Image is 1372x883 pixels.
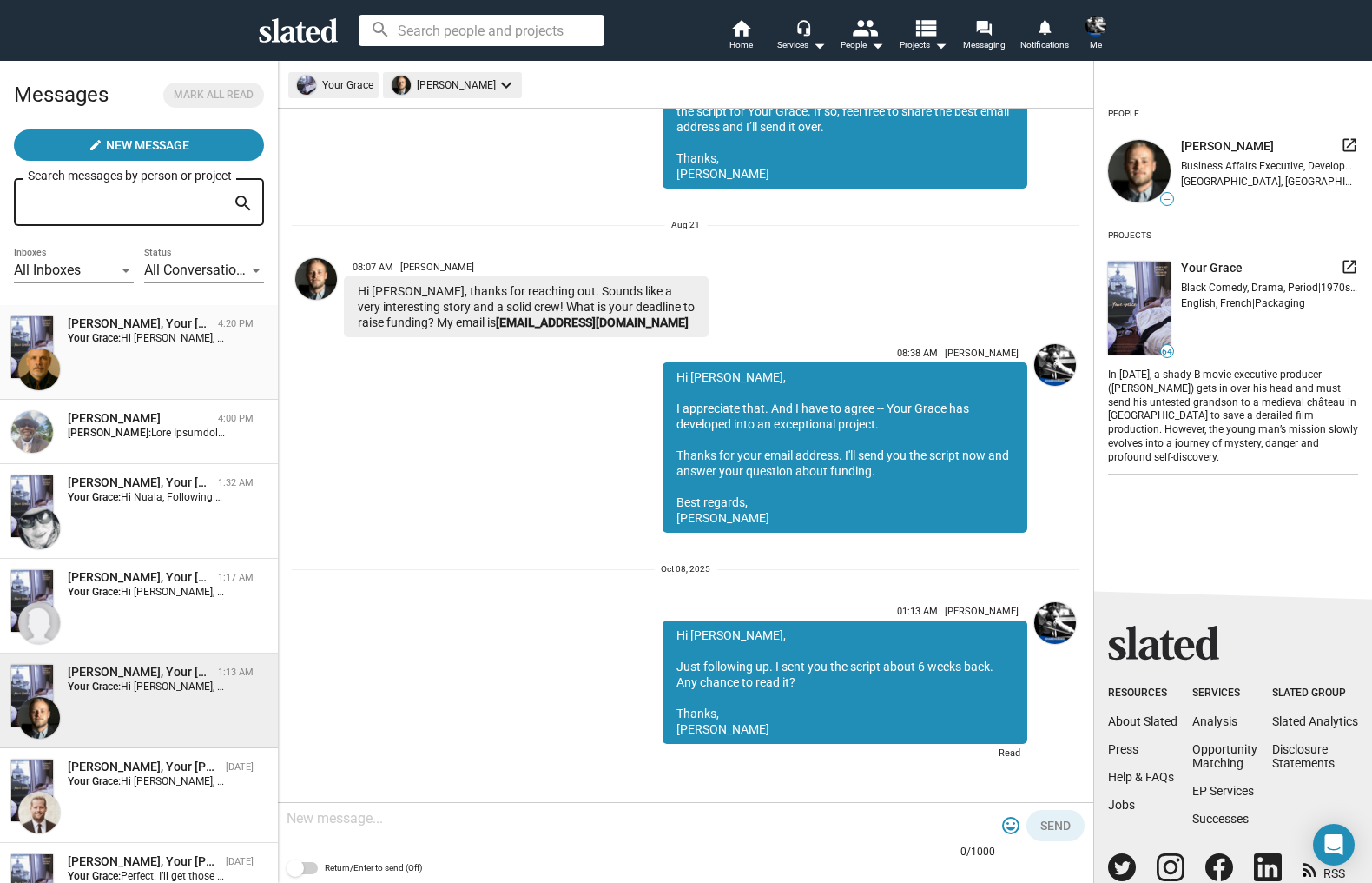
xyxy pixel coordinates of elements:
[1161,347,1173,357] span: 64
[1108,223,1151,248] div: Projects
[11,760,53,821] img: Your Grace
[953,17,1014,56] a: Messaging
[663,621,1027,744] div: Hi [PERSON_NAME], Just following up. I sent you the script about 6 weeks back. Any chance to read...
[218,667,254,678] time: 1:13 AM
[1192,784,1254,798] a: EP Services
[1181,160,1358,172] div: Business Affairs Executive, Development Coordinator, Project Manager
[1034,344,1076,386] img: Sean Skelton
[795,19,811,35] mat-icon: headset_mic
[383,72,522,98] mat-chip: [PERSON_NAME]
[963,35,1006,56] span: Messaging
[400,262,474,273] span: [PERSON_NAME]
[1181,176,1358,188] div: [GEOGRAPHIC_DATA], [GEOGRAPHIC_DATA]
[11,475,53,537] img: Your Grace
[1192,687,1257,700] div: Services
[945,348,1019,359] span: [PERSON_NAME]
[11,316,53,378] img: Your Grace
[1181,282,1318,294] span: Black Comedy, Drama, Period
[1108,365,1358,466] div: In [DATE], a shady B-movie executive producer ([PERSON_NAME]) gets in over his head and must send...
[710,17,771,56] a: Home
[68,315,211,332] div: Patrick di Santo, Your Grace
[226,761,254,773] time: [DATE]
[1181,260,1243,276] span: Your Grace
[897,606,938,617] span: 01:13 AM
[1026,810,1085,841] button: Send
[18,602,60,644] img: Stu Pollok
[841,35,884,56] div: People
[392,76,411,95] img: undefined
[89,138,102,152] mat-icon: create
[832,17,893,56] button: People
[325,858,422,879] span: Return/Enter to send (Off)
[1161,195,1173,204] span: —
[1313,824,1355,866] div: Open Intercom Messenger
[121,870,429,882] span: Perfect. I’ll get those to you this evening. Thanks, [PERSON_NAME]
[1272,742,1335,770] a: DisclosureStatements
[1192,714,1237,728] a: Analysis
[1341,136,1358,154] mat-icon: launch
[11,665,53,727] img: Your Grace
[771,17,832,56] button: Services
[18,697,60,739] img: Andrew Ferguson
[1318,282,1321,294] span: |
[930,35,951,56] mat-icon: arrow_drop_down
[68,759,219,775] div: Robert Ogden Barnum, Your Grace
[1303,855,1345,882] a: RSS
[68,586,121,598] strong: Your Grace:
[68,681,121,693] strong: Your Grace:
[867,35,887,56] mat-icon: arrow_drop_down
[68,775,121,787] strong: Your Grace:
[68,569,211,586] div: Stu Pollok, Your Grace
[18,349,60,390] img: Patrick di Santo
[1255,297,1305,309] span: Packaging
[68,664,211,681] div: Andrew Ferguson, Your Grace
[218,413,254,424] time: 4:00 PM
[1108,262,1171,355] img: undefined
[353,262,393,273] span: 08:07 AM
[1085,16,1106,37] img: Sean Skelton
[960,846,995,860] mat-hint: 0/1000
[730,17,751,38] mat-icon: home
[1181,138,1274,155] span: [PERSON_NAME]
[18,792,60,833] img: Robert Ogden Barnum
[1341,258,1358,276] mat-icon: launch
[1252,297,1255,309] span: |
[1108,742,1138,756] a: Press
[68,870,121,882] strong: Your Grace:
[975,19,992,36] mat-icon: forum
[14,262,81,278] span: All Inboxes
[233,190,254,217] mat-icon: search
[121,491,532,503] span: Hi Nuala, Following up again. Any chance to read Your Grace? Thanks, [PERSON_NAME]
[1040,810,1071,841] span: Send
[945,606,1019,617] span: [PERSON_NAME]
[900,35,947,56] span: Projects
[1108,714,1177,728] a: About Slated
[663,50,1027,189] div: Hi [PERSON_NAME], Just following up to see if you might be interested in reading the script for Y...
[218,318,254,329] time: 4:20 PM
[1034,602,1076,644] img: Sean Skelton
[68,475,211,491] div: Nuala Quinn-Barton, Your Grace
[359,15,604,46] input: Search people and projects
[1181,297,1252,309] span: English, French
[218,572,254,583] time: 1:17 AM
[226,856,254,867] time: [DATE]
[1272,687,1358,700] div: Slated Group
[1014,17,1075,56] a: Notifications
[11,411,53,453] img: Raquib Hakiem Abduallah
[163,83,264,108] button: Mark all read
[496,75,517,96] mat-icon: keyboard_arrow_down
[68,853,219,870] div: Ken mandeville, Your Grace
[1000,815,1021,836] mat-icon: tag_faces
[1108,140,1171,202] img: undefined
[11,570,53,632] img: Your Grace
[344,276,709,337] div: Hi [PERSON_NAME], thanks for reaching out. Sounds like a very interesting story and a solid crew!...
[663,744,1027,766] div: Read
[144,262,251,278] span: All Conversations
[808,35,829,56] mat-icon: arrow_drop_down
[14,74,109,116] h2: Messages
[1108,687,1177,700] div: Resources
[68,332,121,344] strong: Your Grace:
[292,255,340,341] a: Andrew Ferguson
[852,15,877,40] mat-icon: people
[68,427,151,439] strong: [PERSON_NAME]:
